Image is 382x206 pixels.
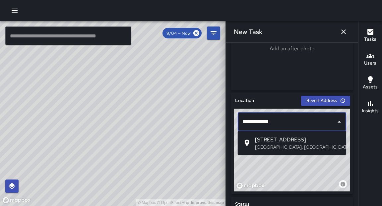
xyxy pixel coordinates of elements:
button: Close [335,117,344,127]
div: 9/04 — Now [162,28,202,38]
p: Add an after photo [270,45,314,53]
h6: Tasks [364,36,376,43]
span: 9/04 — Now [162,30,195,36]
h6: Insights [362,107,379,115]
h6: New Task [234,26,262,37]
button: Revert Address [301,96,350,106]
button: Insights [358,95,382,119]
h6: Assets [363,83,378,91]
button: Assets [358,72,382,95]
h6: Location [235,97,254,104]
button: Tasks [358,24,382,48]
p: [GEOGRAPHIC_DATA], [GEOGRAPHIC_DATA], [GEOGRAPHIC_DATA] [255,144,341,150]
button: Users [358,48,382,72]
button: Filters [207,26,220,40]
span: [STREET_ADDRESS] [255,136,341,144]
h6: Users [364,60,376,67]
